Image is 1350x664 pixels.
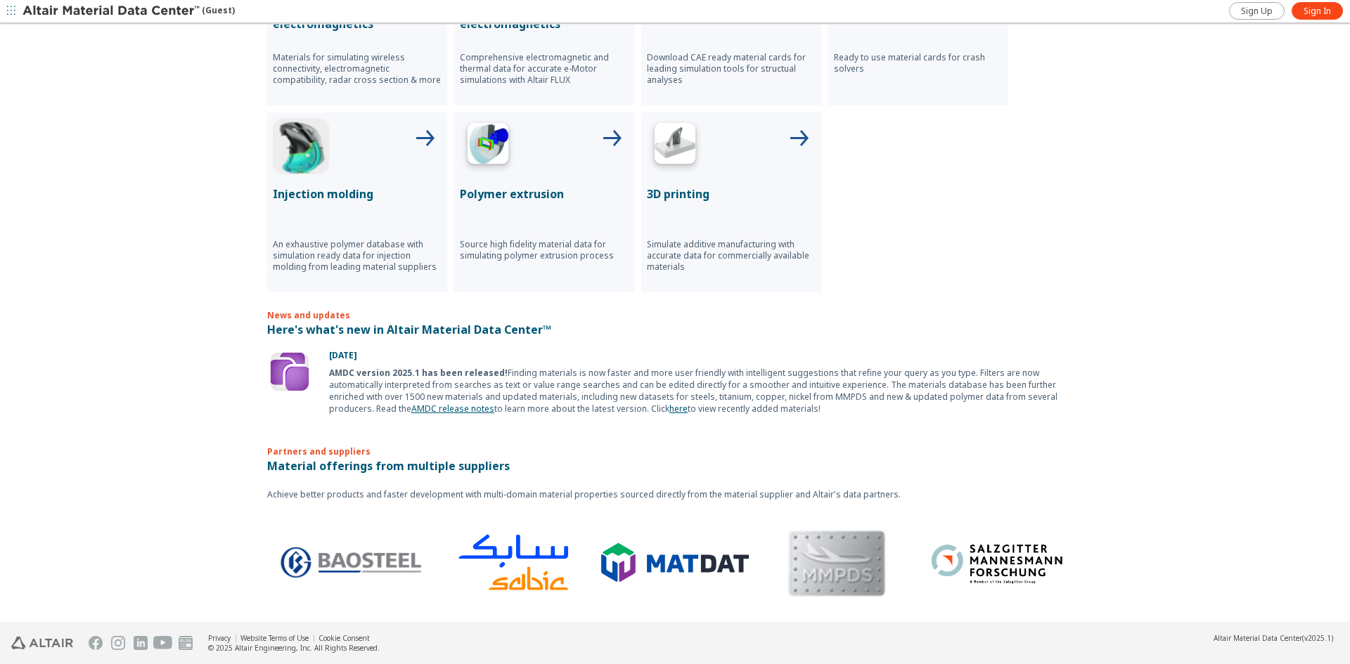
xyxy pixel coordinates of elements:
div: Finding materials is now faster and more user friendly with intelligent suggestions that refine y... [329,367,1083,415]
button: 3D Printing Icon3D printingSimulate additive manufacturing with accurate data for commercially av... [641,112,821,292]
a: Sign In [1292,2,1343,20]
p: [DATE] [329,349,1083,361]
img: Altair Engineering [11,637,73,649]
p: Injection molding [273,185,442,202]
p: News and updates [267,309,1083,321]
img: Logo - Salzgitter [922,535,1070,591]
b: AMDC version 2025.1 has been released! [329,367,508,379]
p: Here's what's new in Altair Material Data Center™ [267,321,1083,338]
img: MMPDS Logo [761,512,908,613]
button: Polymer Extrusion IconPolymer extrusionSource high fidelity material data for simulating polymer ... [454,112,634,292]
div: (v2025.1) [1214,633,1333,643]
p: An exhaustive polymer database with simulation ready data for injection molding from leading mate... [273,239,442,273]
p: Simulate additive manufacturing with accurate data for commercially available materials [647,239,816,273]
p: Materials for simulating wireless connectivity, electromagnetic compatibility, radar cross sectio... [273,52,442,86]
img: Logo - MatDat [599,543,747,582]
img: Injection Molding Icon [273,118,329,174]
p: Comprehensive electromagnetic and thermal data for accurate e-Motor simulations with Altair FLUX [460,52,629,86]
img: Logo - Sabic [437,516,585,609]
a: Privacy [208,633,231,643]
p: Polymer extrusion [460,185,629,202]
p: Achieve better products and faster development with multi-domain material properties sourced dire... [267,488,1083,500]
a: Sign Up [1229,2,1285,20]
p: Material offerings from multiple suppliers [267,457,1083,474]
img: 3D Printing Icon [647,118,703,174]
a: AMDC release notes [411,403,494,415]
span: Sign In [1304,6,1331,17]
a: Website Terms of Use [240,633,309,643]
p: Ready to use material cards for crash solvers [834,52,1003,74]
span: Altair Material Data Center [1214,633,1302,643]
p: Download CAE ready material cards for leading simulation tools for structual analyses [647,52,816,86]
p: 3D printing [647,185,816,202]
img: Polymer Extrusion Icon [460,118,516,174]
p: Partners and suppliers [267,423,1083,457]
span: Sign Up [1241,6,1273,17]
button: Injection Molding IconInjection moldingAn exhaustive polymer database with simulation ready data ... [267,112,447,292]
img: Altair Material Data Center [22,4,202,18]
img: Update Icon Software [267,349,312,394]
div: (Guest) [22,4,235,18]
a: Cookie Consent [319,633,370,643]
a: here [669,403,688,415]
p: Source high fidelity material data for simulating polymer extrusion process [460,239,629,261]
img: Logo - BaoSteel [276,545,423,580]
div: © 2025 Altair Engineering, Inc. All Rights Reserved. [208,643,380,653]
